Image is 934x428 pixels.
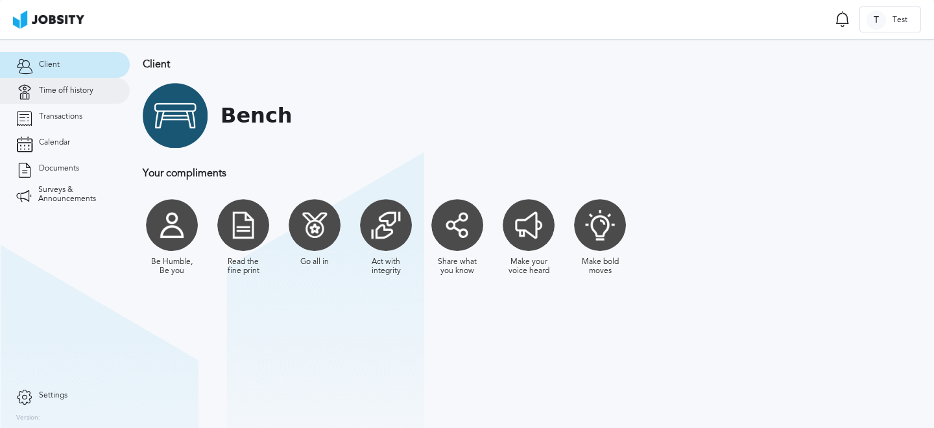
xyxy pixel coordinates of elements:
[859,6,921,32] button: TTest
[577,257,623,276] div: Make bold moves
[39,138,70,147] span: Calendar
[39,164,79,173] span: Documents
[13,10,84,29] img: ab4bad089aa723f57921c736e9817d99.png
[149,257,195,276] div: Be Humble, Be you
[867,10,886,30] div: T
[38,185,114,204] span: Surveys & Announcements
[39,112,82,121] span: Transactions
[363,257,409,276] div: Act with integrity
[143,58,846,70] h3: Client
[39,60,60,69] span: Client
[221,104,293,128] h1: Bench
[435,257,480,276] div: Share what you know
[221,257,266,276] div: Read the fine print
[300,257,329,267] div: Go all in
[16,414,40,422] label: Version:
[886,16,914,25] span: Test
[39,86,93,95] span: Time off history
[143,167,846,179] h3: Your compliments
[39,391,67,400] span: Settings
[506,257,551,276] div: Make your voice heard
